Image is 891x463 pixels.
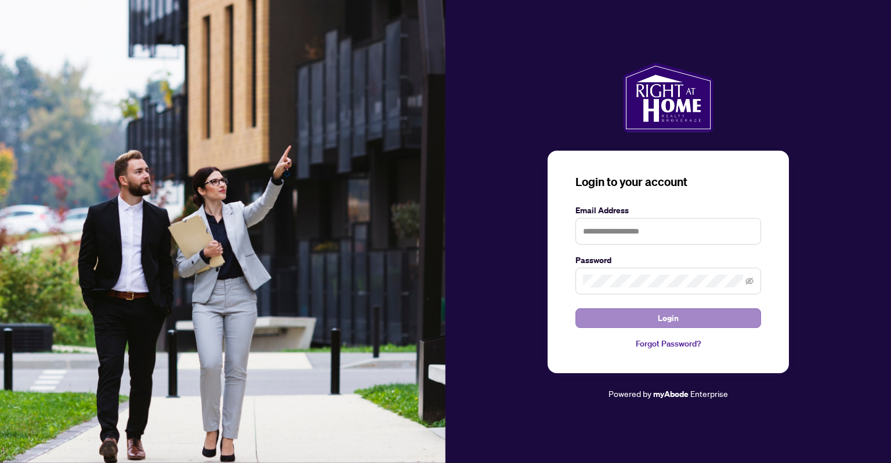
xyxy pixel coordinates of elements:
[653,388,689,400] a: myAbode
[658,309,679,327] span: Login
[690,388,728,399] span: Enterprise
[575,308,761,328] button: Login
[575,174,761,190] h3: Login to your account
[745,277,754,285] span: eye-invisible
[575,204,761,217] label: Email Address
[609,388,651,399] span: Powered by
[575,254,761,267] label: Password
[575,337,761,350] a: Forgot Password?
[623,63,713,132] img: ma-logo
